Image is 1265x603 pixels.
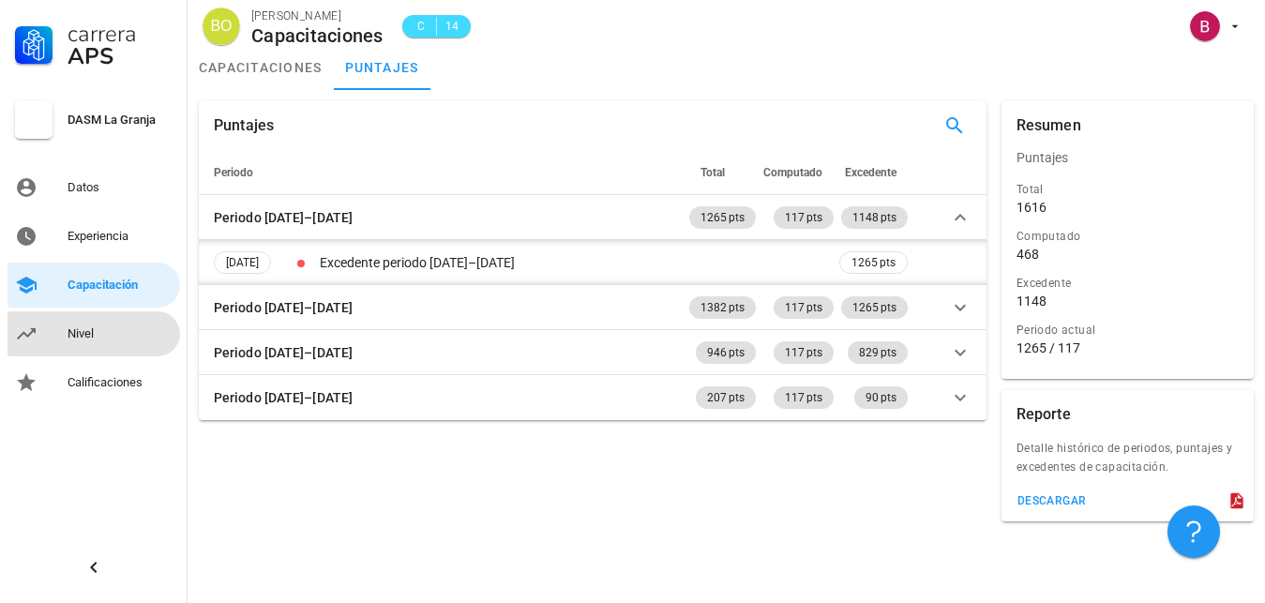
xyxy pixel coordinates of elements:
span: 829 pts [859,341,896,364]
div: 468 [1017,246,1039,263]
span: Excedente [845,166,896,179]
a: capacitaciones [188,45,334,90]
td: Excedente periodo [DATE]–[DATE] [316,240,836,285]
th: Excedente [837,150,911,195]
div: DASM La Granja [68,113,173,128]
a: puntajes [334,45,430,90]
span: BO [210,8,232,45]
div: Capacitaciones [251,25,384,46]
span: 90 pts [866,386,896,409]
span: 1265 pts [851,252,896,273]
div: Total [1017,180,1239,199]
span: [DATE] [226,252,259,273]
span: C [414,17,429,36]
span: 1148 pts [852,206,896,229]
a: Capacitación [8,263,180,308]
button: descargar [1009,488,1094,514]
div: Periodo [DATE]–[DATE] [214,297,353,318]
div: Calificaciones [68,375,173,390]
div: [PERSON_NAME] [251,7,384,25]
div: avatar [203,8,240,45]
div: Detalle histórico de periodos, puntajes y excedentes de capacitación. [1001,439,1254,488]
span: 1265 pts [852,296,896,319]
div: Periodo [DATE]–[DATE] [214,387,353,408]
div: Capacitación [68,278,173,293]
div: avatar [1190,11,1220,41]
div: Reporte [1017,390,1071,439]
a: Calificaciones [8,360,180,405]
a: Nivel [8,311,180,356]
div: descargar [1017,494,1087,507]
span: 1382 pts [700,296,745,319]
th: Computado [760,150,837,195]
div: Periodo actual [1017,321,1239,339]
span: Periodo [214,166,253,179]
div: Periodo [DATE]–[DATE] [214,342,353,363]
div: 1148 [1017,293,1047,309]
div: Resumen [1017,101,1081,150]
div: Nivel [68,326,173,341]
div: Computado [1017,227,1239,246]
span: Total [700,166,725,179]
div: Carrera [68,23,173,45]
th: Periodo [199,150,685,195]
div: Experiencia [68,229,173,244]
span: 946 pts [707,341,745,364]
div: 1265 / 117 [1017,339,1239,356]
span: 1265 pts [700,206,745,229]
span: 14 [444,17,459,36]
div: Puntajes [214,101,274,150]
span: Computado [763,166,822,179]
span: 117 pts [785,386,822,409]
div: Puntajes [1001,135,1254,180]
div: APS [68,45,173,68]
div: Excedente [1017,274,1239,293]
th: Total [685,150,760,195]
div: 1616 [1017,199,1047,216]
div: Periodo [DATE]–[DATE] [214,207,353,228]
span: 207 pts [707,386,745,409]
span: 117 pts [785,341,822,364]
a: Experiencia [8,214,180,259]
span: 117 pts [785,296,822,319]
div: Datos [68,180,173,195]
span: 117 pts [785,206,822,229]
a: Datos [8,165,180,210]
